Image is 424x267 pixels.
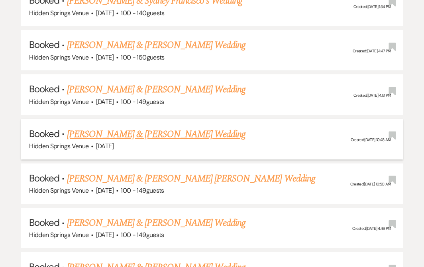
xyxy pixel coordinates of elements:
[67,38,245,52] a: [PERSON_NAME] & [PERSON_NAME] Wedding
[67,216,245,230] a: [PERSON_NAME] & [PERSON_NAME] Wedding
[29,231,88,239] span: Hidden Springs Venue
[67,127,245,141] a: [PERSON_NAME] & [PERSON_NAME] Wedding
[350,182,391,187] span: Created: [DATE] 10:50 AM
[96,53,114,62] span: [DATE]
[351,137,391,142] span: Created: [DATE] 10:45 AM
[96,231,114,239] span: [DATE]
[96,98,114,106] span: [DATE]
[121,98,164,106] span: 100 - 149 guests
[352,226,391,231] span: Created: [DATE] 4:46 PM
[96,142,114,150] span: [DATE]
[96,9,114,17] span: [DATE]
[29,83,59,95] span: Booked
[67,171,315,186] a: [PERSON_NAME] & [PERSON_NAME] [PERSON_NAME] Wedding
[121,186,164,195] span: 100 - 149 guests
[353,93,391,98] span: Created: [DATE] 4:13 PM
[29,9,88,17] span: Hidden Springs Venue
[29,142,88,150] span: Hidden Springs Venue
[353,4,391,9] span: Created: [DATE] 1:34 PM
[96,186,114,195] span: [DATE]
[67,82,245,97] a: [PERSON_NAME] & [PERSON_NAME] Wedding
[121,53,164,62] span: 100 - 150 guests
[29,38,59,51] span: Booked
[121,9,164,17] span: 100 - 140 guests
[121,231,164,239] span: 100 - 149 guests
[29,98,88,106] span: Hidden Springs Venue
[353,48,391,54] span: Created: [DATE] 4:47 PM
[29,216,59,229] span: Booked
[29,172,59,184] span: Booked
[29,186,88,195] span: Hidden Springs Venue
[29,128,59,140] span: Booked
[29,53,88,62] span: Hidden Springs Venue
